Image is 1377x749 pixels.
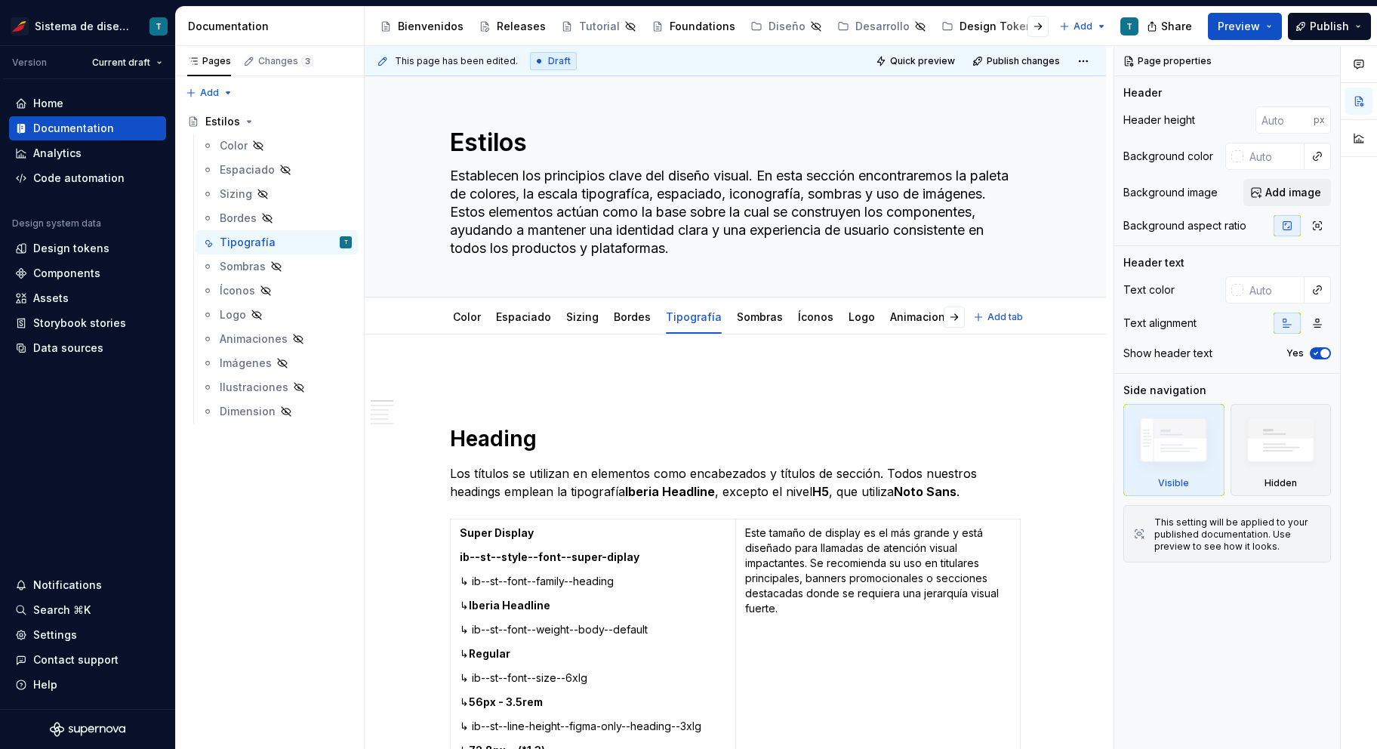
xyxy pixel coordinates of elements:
div: Espaciado [490,301,557,332]
div: Help [33,677,57,692]
div: Settings [33,627,77,643]
div: Logo [843,301,881,332]
div: T [344,235,348,250]
a: Components [9,261,166,285]
div: Bienvenidos [398,19,464,34]
p: ↳ [460,598,726,613]
span: Preview [1218,19,1260,34]
span: Current draft [92,57,150,69]
div: Animaciones [220,331,288,347]
a: Foundations [645,14,741,39]
p: ↳ [460,695,726,710]
a: Color [453,310,481,323]
button: Share [1139,13,1202,40]
a: Logo [196,303,358,327]
p: ↳ ib--st--line-height--figma-only--heading--3xlg [460,719,726,734]
a: Dimension [196,399,358,424]
div: Bordes [608,301,657,332]
a: Assets [9,286,166,310]
a: TipografíaT [196,230,358,254]
strong: H5 [812,484,829,499]
span: Publish changes [987,55,1060,67]
div: Sizing [560,301,605,332]
div: Sombras [731,301,789,332]
a: Sombras [196,254,358,279]
div: Visible [1123,404,1225,496]
a: Estilos [181,109,358,134]
h1: Heading [450,425,1021,452]
span: Add [1074,20,1092,32]
div: Hidden [1231,404,1332,496]
button: Search ⌘K [9,598,166,622]
div: Text alignment [1123,316,1197,331]
a: Sizing [566,310,599,323]
input: Auto [1243,143,1305,170]
a: Bienvenidos [374,14,470,39]
p: ↳ ib--st--font--weight--body--default [460,622,726,637]
div: Íconos [220,283,255,298]
div: Side navigation [1123,383,1206,398]
a: Logo [849,310,875,323]
strong: Iberia Headline [625,484,715,499]
a: Code automation [9,166,166,190]
a: Tutorial [555,14,642,39]
div: Documentation [33,121,114,136]
div: Data sources [33,341,103,356]
div: Diseño [769,19,806,34]
a: Espaciado [496,310,551,323]
div: Logo [220,307,246,322]
a: Color [196,134,358,158]
p: ↳ [460,646,726,661]
span: Share [1161,19,1192,34]
button: Add image [1243,179,1331,206]
div: Pages [187,55,231,67]
div: T [1126,20,1132,32]
img: 55604660-494d-44a9-beb2-692398e9940a.png [11,17,29,35]
button: Publish [1288,13,1371,40]
button: Quick preview [871,51,962,72]
div: Changes [258,55,313,67]
a: Releases [473,14,552,39]
textarea: Establecen los principios clave del diseño visual. En esta sección encontraremos la paleta de col... [447,164,1018,260]
span: Publish [1310,19,1349,34]
div: Design Tokens [960,19,1039,34]
a: Tipografía [666,310,722,323]
a: Imágenes [196,351,358,375]
a: Data sources [9,336,166,360]
div: Assets [33,291,69,306]
div: Tipografía [660,301,728,332]
svg: Supernova Logo [50,722,125,737]
div: Color [447,301,487,332]
div: Page tree [181,109,358,424]
div: Background aspect ratio [1123,218,1246,233]
div: Home [33,96,63,111]
strong: Iberia Headline [469,599,550,612]
a: Bordes [614,310,651,323]
div: Header [1123,85,1162,100]
button: Publish changes [968,51,1067,72]
p: Este tamaño de display es el más grande y está diseñado para llamadas de atención visual impactan... [745,526,1012,616]
div: Releases [497,19,546,34]
a: Storybook stories [9,311,166,335]
a: Animaciones [890,310,958,323]
div: Header height [1123,113,1195,128]
div: Íconos [792,301,839,332]
a: Analytics [9,141,166,165]
div: Dimension [220,404,276,419]
span: Quick preview [890,55,955,67]
div: Search ⌘K [33,603,91,618]
button: Add [181,82,238,103]
a: Bordes [196,206,358,230]
button: Preview [1208,13,1282,40]
div: Show header text [1123,346,1212,361]
div: Code automation [33,171,125,186]
div: T [156,20,162,32]
div: Notifications [33,578,102,593]
button: Notifications [9,573,166,597]
span: Add image [1265,185,1321,200]
input: Auto [1255,106,1314,134]
a: Íconos [798,310,833,323]
a: Diseño [744,14,828,39]
div: Page tree [374,11,1052,42]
